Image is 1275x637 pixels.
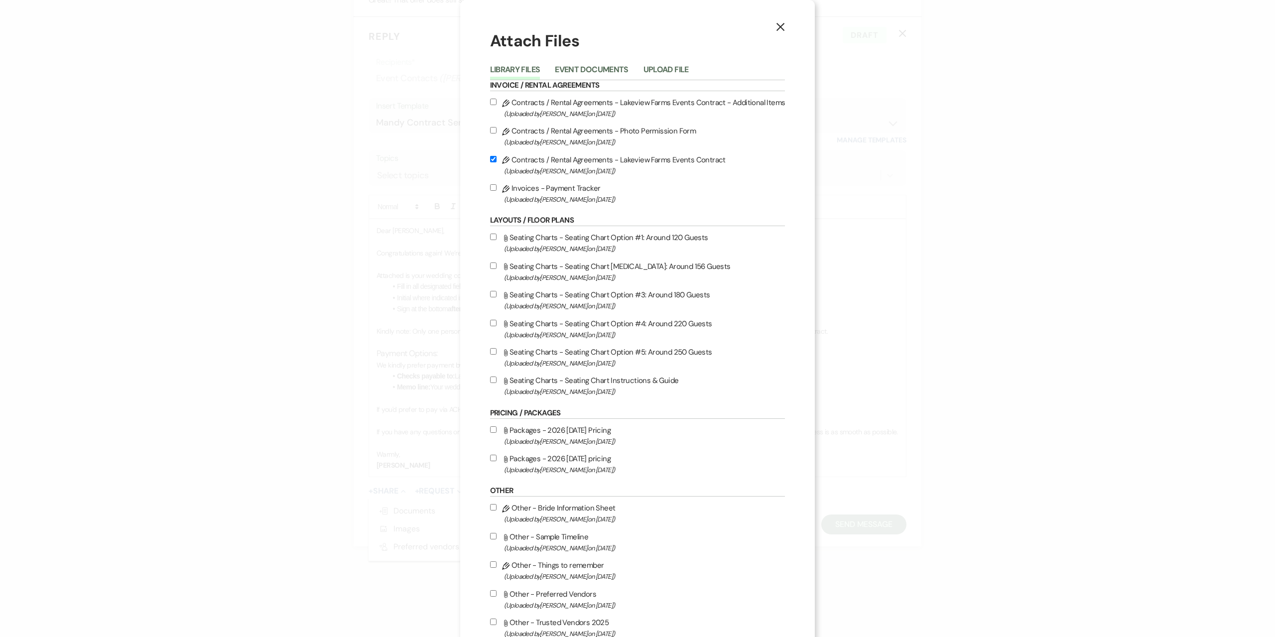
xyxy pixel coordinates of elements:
[490,561,497,568] input: Other - Things to remember(Uploaded by[PERSON_NAME]on [DATE])
[490,231,785,255] label: Seating Charts - Seating Chart Option #1: Around 120 Guests
[504,436,785,447] span: (Uploaded by [PERSON_NAME] on [DATE] )
[504,358,785,369] span: (Uploaded by [PERSON_NAME] on [DATE] )
[490,590,497,597] input: Other - Preferred Vendors(Uploaded by[PERSON_NAME]on [DATE])
[490,153,785,177] label: Contracts / Rental Agreements - Lakeview Farms Events Contract
[504,571,785,582] span: (Uploaded by [PERSON_NAME] on [DATE] )
[490,125,785,148] label: Contracts / Rental Agreements - Photo Permission Form
[490,424,785,447] label: Packages - 2026 [DATE] Pricing
[490,408,785,419] h6: Pricing / Packages
[490,377,497,383] input: Seating Charts - Seating Chart Instructions & Guide(Uploaded by[PERSON_NAME]on [DATE])
[490,99,497,105] input: Contracts / Rental Agreements - Lakeview Farms Events Contract - Additional Items(Uploaded by[PER...
[490,346,785,369] label: Seating Charts - Seating Chart Option #5: Around 250 Guests
[490,262,497,269] input: Seating Charts - Seating Chart [MEDICAL_DATA]: Around 156 Guests(Uploaded by[PERSON_NAME]on [DATE])
[504,194,785,205] span: (Uploaded by [PERSON_NAME] on [DATE] )
[504,600,785,611] span: (Uploaded by [PERSON_NAME] on [DATE] )
[504,329,785,341] span: (Uploaded by [PERSON_NAME] on [DATE] )
[490,215,785,226] h6: Layouts / Floor Plans
[490,66,540,80] button: Library Files
[490,320,497,326] input: Seating Charts - Seating Chart Option #4: Around 220 Guests(Uploaded by[PERSON_NAME]on [DATE])
[504,272,785,283] span: (Uploaded by [PERSON_NAME] on [DATE] )
[555,66,628,80] button: Event Documents
[490,156,497,162] input: Contracts / Rental Agreements - Lakeview Farms Events Contract(Uploaded by[PERSON_NAME]on [DATE])
[504,386,785,397] span: (Uploaded by [PERSON_NAME] on [DATE] )
[504,464,785,476] span: (Uploaded by [PERSON_NAME] on [DATE] )
[504,513,785,525] span: (Uploaded by [PERSON_NAME] on [DATE] )
[490,426,497,433] input: Packages - 2026 [DATE] Pricing(Uploaded by[PERSON_NAME]on [DATE])
[490,30,785,52] h1: Attach Files
[490,504,497,510] input: Other - Bride Information Sheet(Uploaded by[PERSON_NAME]on [DATE])
[490,80,785,91] h6: Invoice / Rental Agreements
[490,348,497,355] input: Seating Charts - Seating Chart Option #5: Around 250 Guests(Uploaded by[PERSON_NAME]on [DATE])
[643,66,689,80] button: Upload File
[490,182,785,205] label: Invoices - Payment Tracker
[490,127,497,133] input: Contracts / Rental Agreements - Photo Permission Form(Uploaded by[PERSON_NAME]on [DATE])
[490,559,785,582] label: Other - Things to remember
[490,588,785,611] label: Other - Preferred Vendors
[490,291,497,297] input: Seating Charts - Seating Chart Option #3: Around 180 Guests(Uploaded by[PERSON_NAME]on [DATE])
[490,455,497,461] input: Packages - 2026 [DATE] pricing(Uploaded by[PERSON_NAME]on [DATE])
[490,317,785,341] label: Seating Charts - Seating Chart Option #4: Around 220 Guests
[504,165,785,177] span: (Uploaded by [PERSON_NAME] on [DATE] )
[490,619,497,625] input: Other - Trusted Vendors 2025(Uploaded by[PERSON_NAME]on [DATE])
[490,530,785,554] label: Other - Sample Timeline
[490,288,785,312] label: Seating Charts - Seating Chart Option #3: Around 180 Guests
[504,136,785,148] span: (Uploaded by [PERSON_NAME] on [DATE] )
[504,542,785,554] span: (Uploaded by [PERSON_NAME] on [DATE] )
[490,502,785,525] label: Other - Bride Information Sheet
[490,486,785,497] h6: Other
[490,260,785,283] label: Seating Charts - Seating Chart [MEDICAL_DATA]: Around 156 Guests
[490,374,785,397] label: Seating Charts - Seating Chart Instructions & Guide
[504,243,785,255] span: (Uploaded by [PERSON_NAME] on [DATE] )
[504,108,785,120] span: (Uploaded by [PERSON_NAME] on [DATE] )
[490,452,785,476] label: Packages - 2026 [DATE] pricing
[490,184,497,191] input: Invoices - Payment Tracker(Uploaded by[PERSON_NAME]on [DATE])
[490,234,497,240] input: Seating Charts - Seating Chart Option #1: Around 120 Guests(Uploaded by[PERSON_NAME]on [DATE])
[490,533,497,539] input: Other - Sample Timeline(Uploaded by[PERSON_NAME]on [DATE])
[490,96,785,120] label: Contracts / Rental Agreements - Lakeview Farms Events Contract - Additional Items
[504,300,785,312] span: (Uploaded by [PERSON_NAME] on [DATE] )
